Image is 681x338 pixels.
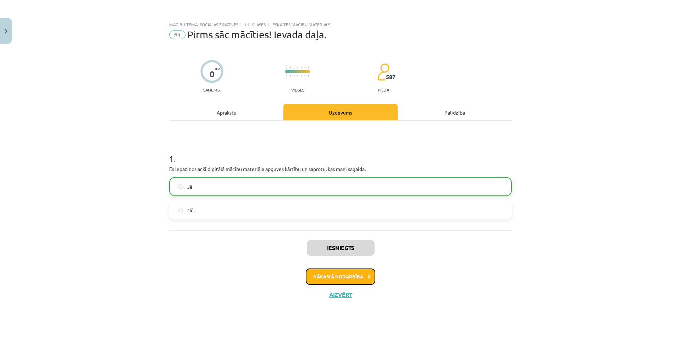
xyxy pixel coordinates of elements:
[187,183,192,190] span: Jā
[398,104,512,120] div: Palīdzība
[308,75,309,77] img: icon-short-line-57e1e144782c952c97e751825c79c345078a6d821885a25fce030b3d8c18986b.svg
[290,75,291,77] img: icon-short-line-57e1e144782c952c97e751825c79c345078a6d821885a25fce030b3d8c18986b.svg
[215,67,220,71] span: XP
[307,240,375,256] button: Iesniegts
[178,208,183,212] input: Nē
[304,75,305,77] img: icon-short-line-57e1e144782c952c97e751825c79c345078a6d821885a25fce030b3d8c18986b.svg
[297,67,298,68] img: icon-short-line-57e1e144782c952c97e751825c79c345078a6d821885a25fce030b3d8c18986b.svg
[169,104,283,120] div: Apraksts
[200,87,223,92] p: Saņemsi
[210,69,215,79] div: 0
[377,63,389,81] img: students-c634bb4e5e11cddfef0936a35e636f08e4e9abd3cc4e673bd6f9a4125e45ecb1.svg
[169,141,512,163] h1: 1 .
[187,29,327,40] span: Pirms sāc mācīties! Ievada daļa.
[169,165,512,173] p: Es iepazinos ar šī digitālā mācību materiāla apguves kārtību un saprotu, kas mani sagaida.
[283,104,398,120] div: Uzdevums
[291,87,304,92] p: Viegls
[297,75,298,77] img: icon-short-line-57e1e144782c952c97e751825c79c345078a6d821885a25fce030b3d8c18986b.svg
[5,29,7,34] img: icon-close-lesson-0947bae3869378f0d4975bcd49f059093ad1ed9edebbc8119c70593378902aed.svg
[169,22,512,27] div: Mācību tēma: Sociālās zinātnes i - 11. klases 1. ieskaites mācību materiāls
[187,206,194,214] span: Nē
[290,67,291,68] img: icon-short-line-57e1e144782c952c97e751825c79c345078a6d821885a25fce030b3d8c18986b.svg
[308,67,309,68] img: icon-short-line-57e1e144782c952c97e751825c79c345078a6d821885a25fce030b3d8c18986b.svg
[178,184,183,189] input: Jā
[327,291,354,298] button: Aizvērt
[386,74,395,80] span: 587
[169,31,186,39] span: #1
[306,268,375,285] button: Nākamā nodarbība
[304,67,305,68] img: icon-short-line-57e1e144782c952c97e751825c79c345078a6d821885a25fce030b3d8c18986b.svg
[378,87,389,92] p: pilda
